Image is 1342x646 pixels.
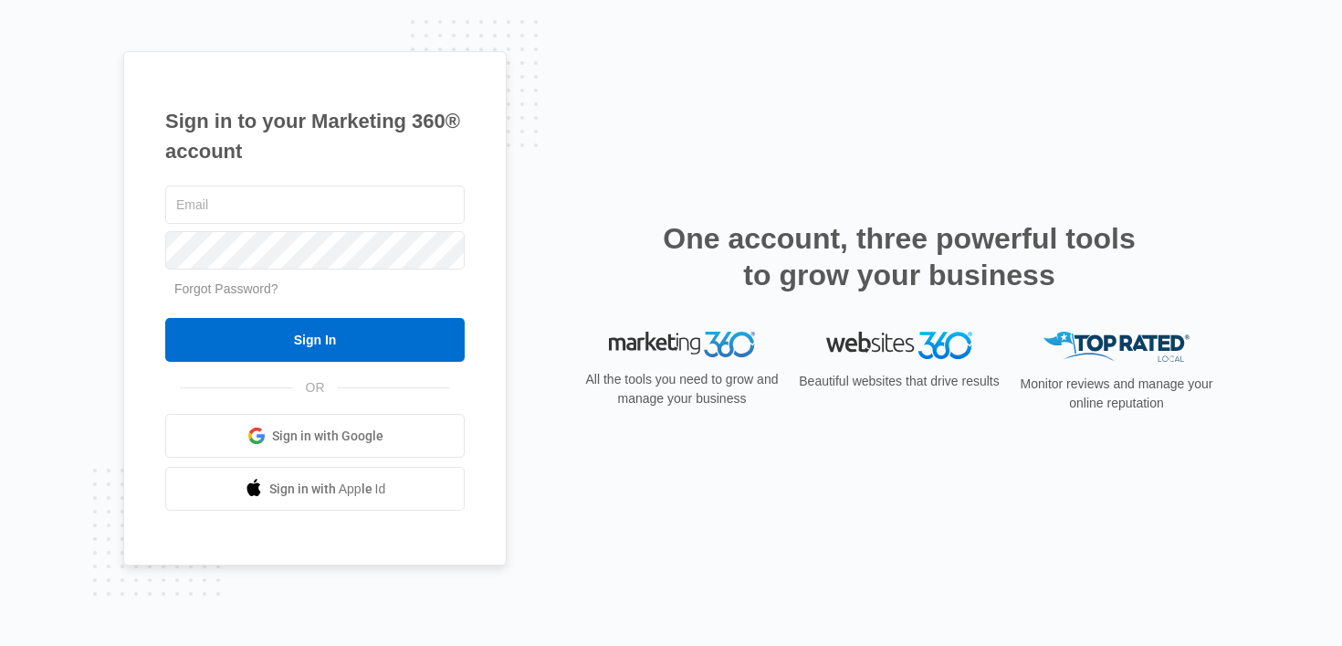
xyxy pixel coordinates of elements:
[165,318,465,362] input: Sign In
[609,332,755,357] img: Marketing 360
[797,372,1001,391] p: Beautiful websites that drive results
[1014,375,1219,413] p: Monitor reviews and manage your online reputation
[272,427,383,446] span: Sign in with Google
[826,332,972,358] img: Websites 360
[269,480,386,499] span: Sign in with Apple Id
[657,220,1141,293] h2: One account, three powerful tools to grow your business
[174,281,278,296] a: Forgot Password?
[165,467,465,511] a: Sign in with Apple Id
[165,106,465,166] h1: Sign in to your Marketing 360® account
[1043,332,1190,362] img: Top Rated Local
[165,414,465,458] a: Sign in with Google
[165,185,465,224] input: Email
[293,378,338,397] span: OR
[580,370,784,408] p: All the tools you need to grow and manage your business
